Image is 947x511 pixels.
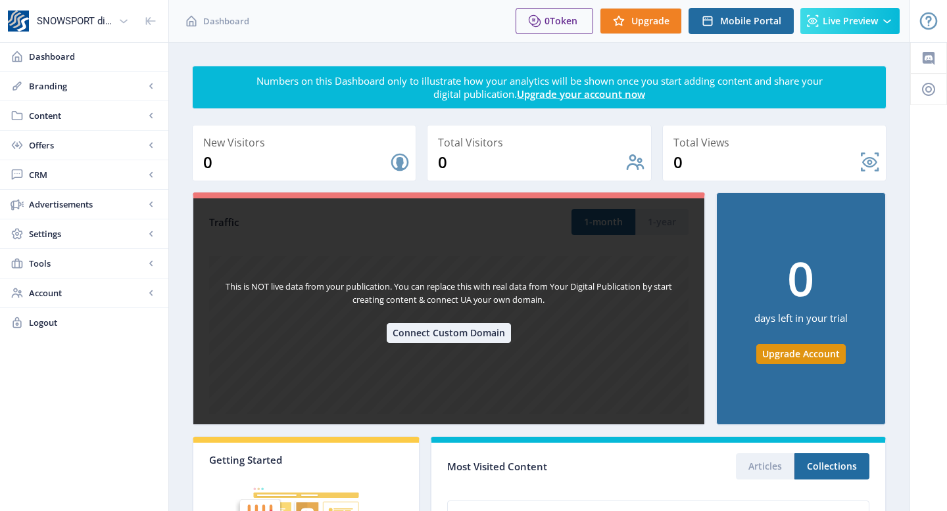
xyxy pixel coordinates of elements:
[550,14,577,27] span: Token
[600,8,682,34] button: Upgrade
[203,133,410,152] div: New Visitors
[736,453,794,479] button: Articles
[29,109,145,122] span: Content
[673,133,881,152] div: Total Views
[800,8,900,34] button: Live Preview
[29,227,145,240] span: Settings
[8,11,29,32] img: properties.app_icon.png
[255,74,823,100] div: Numbers on this Dashboard only to illustrate how your analytics will be shown once you start addi...
[203,152,389,173] div: 0
[29,50,158,63] span: Dashboard
[673,152,860,173] div: 0
[438,133,645,152] div: Total Visitors
[517,87,645,100] a: Upgrade your account now
[794,453,869,479] button: Collections
[631,16,669,26] span: Upgrade
[29,139,145,152] span: Offers
[756,344,846,364] button: Upgrade Account
[29,257,145,270] span: Tools
[438,152,624,173] div: 0
[787,254,814,301] div: 0
[387,323,511,343] button: Connect Custom Domain
[203,14,249,28] span: Dashboard
[447,456,658,477] div: Most Visited Content
[37,7,113,35] div: SNOWSPORT digital
[720,16,781,26] span: Mobile Portal
[209,280,689,323] div: This is NOT live data from your publication. You can replace this with real data from Your Digita...
[29,286,145,300] span: Account
[29,316,158,329] span: Logout
[754,301,848,344] div: days left in your trial
[29,79,145,93] span: Branding
[29,168,145,181] span: CRM
[516,8,593,34] button: 0Token
[689,8,794,34] button: Mobile Portal
[29,198,145,211] span: Advertisements
[823,16,878,26] span: Live Preview
[209,453,403,466] div: Getting Started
